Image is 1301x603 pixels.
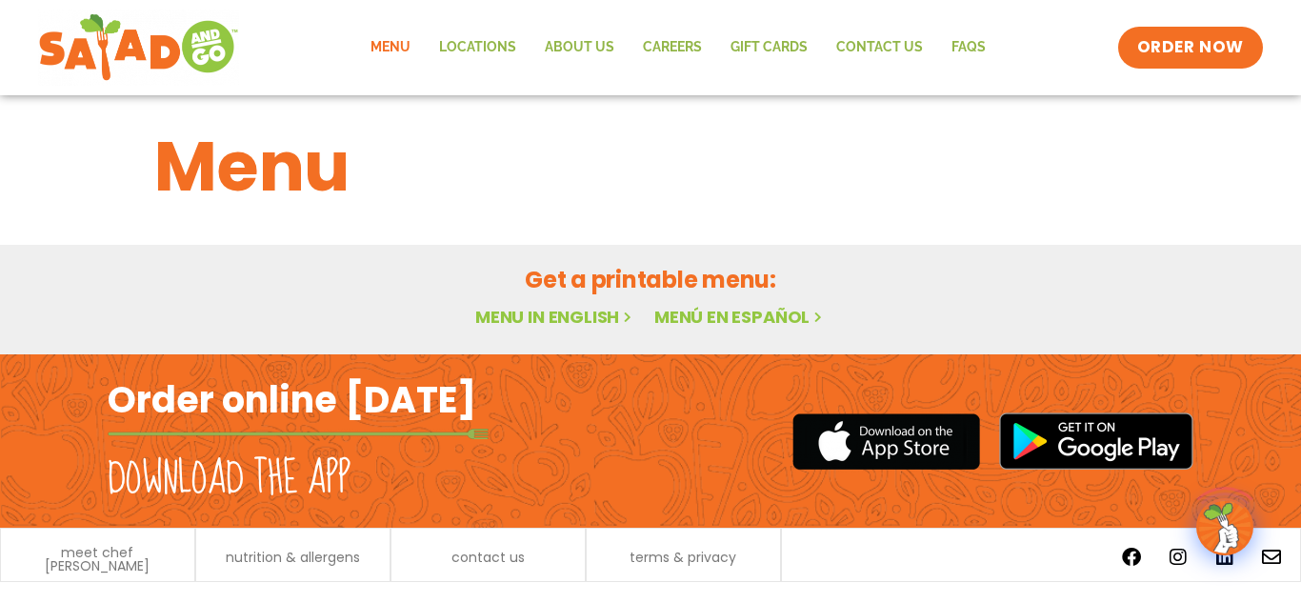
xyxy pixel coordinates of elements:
a: Menú en español [654,305,826,329]
a: ORDER NOW [1118,27,1263,69]
a: GIFT CARDS [716,26,822,70]
a: meet chef [PERSON_NAME] [10,546,185,573]
a: Locations [425,26,530,70]
a: Menu in English [475,305,635,329]
img: google_play [999,412,1193,470]
a: Menu [356,26,425,70]
span: ORDER NOW [1137,36,1244,59]
img: new-SAG-logo-768×292 [38,10,239,86]
h1: Menu [154,115,1147,218]
img: appstore [792,411,980,472]
a: contact us [451,551,525,564]
a: terms & privacy [630,551,736,564]
nav: Menu [356,26,1000,70]
h2: Order online [DATE] [108,376,476,423]
a: Contact Us [822,26,937,70]
a: nutrition & allergens [226,551,360,564]
a: Careers [629,26,716,70]
h2: Download the app [108,452,350,506]
a: About Us [530,26,629,70]
img: fork [108,429,489,439]
a: FAQs [937,26,1000,70]
h2: Get a printable menu: [154,263,1147,296]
